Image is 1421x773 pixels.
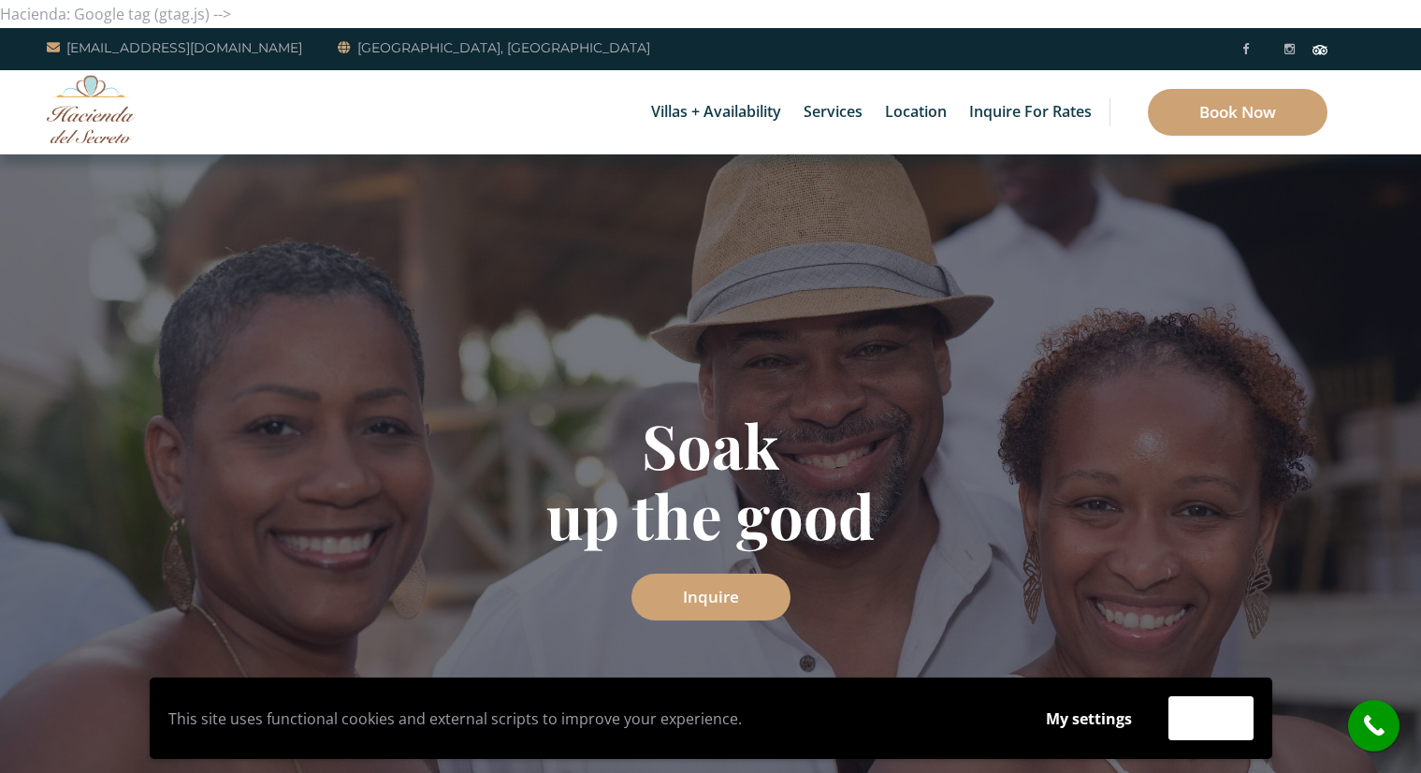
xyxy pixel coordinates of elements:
button: My settings [1028,697,1150,740]
i: call [1353,705,1395,747]
a: Services [794,70,872,154]
a: Inquire [631,574,790,620]
a: Book Now [1148,89,1327,136]
a: [GEOGRAPHIC_DATA], [GEOGRAPHIC_DATA] [338,36,650,59]
a: [EMAIL_ADDRESS][DOMAIN_NAME] [47,36,302,59]
h1: Soak up the good [164,410,1258,550]
button: Accept [1168,696,1254,740]
a: call [1348,700,1399,751]
img: Tripadvisor_logomark.svg [1312,45,1327,54]
a: Inquire for Rates [960,70,1101,154]
img: Awesome Logo [47,75,136,143]
a: Location [876,70,956,154]
a: Villas + Availability [642,70,790,154]
p: This site uses functional cookies and external scripts to improve your experience. [168,705,1009,733]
